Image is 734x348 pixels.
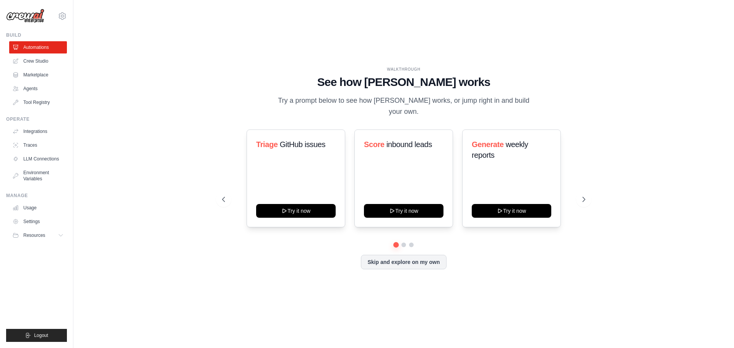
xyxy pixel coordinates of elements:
a: Settings [9,215,67,228]
a: LLM Connections [9,153,67,165]
span: GitHub issues [280,140,325,149]
a: Environment Variables [9,167,67,185]
a: Tool Registry [9,96,67,108]
p: Try a prompt below to see how [PERSON_NAME] works, or jump right in and build your own. [275,95,532,118]
div: Manage [6,193,67,199]
img: Logo [6,9,44,23]
div: WALKTHROUGH [222,66,585,72]
span: Generate [472,140,504,149]
span: Triage [256,140,278,149]
a: Marketplace [9,69,67,81]
button: Try it now [364,204,443,218]
a: Usage [9,202,67,214]
a: Agents [9,83,67,95]
a: Traces [9,139,67,151]
button: Resources [9,229,67,241]
span: Resources [23,232,45,238]
a: Crew Studio [9,55,67,67]
a: Automations [9,41,67,53]
div: Operate [6,116,67,122]
a: Integrations [9,125,67,138]
button: Logout [6,329,67,342]
h1: See how [PERSON_NAME] works [222,75,585,89]
span: Logout [34,332,48,338]
button: Skip and explore on my own [361,255,446,269]
button: Try it now [472,204,551,218]
span: Score [364,140,385,149]
div: Build [6,32,67,38]
button: Try it now [256,204,336,218]
span: inbound leads [386,140,432,149]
